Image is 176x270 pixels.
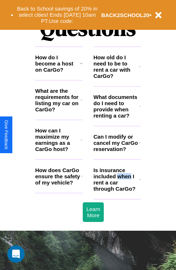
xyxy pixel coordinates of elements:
[35,88,81,112] h3: What are the requirements for listing my car on CarGo?
[35,54,80,73] h3: How do I become a host on CarGo?
[35,167,81,186] h3: How does CarGo ensure the safety of my vehicle?
[94,94,139,119] h3: What documents do I need to provide when renting a car?
[94,167,139,192] h3: Is insurance included when I rent a car through CarGo?
[13,4,101,26] button: Back to School savings of 20% in select cities! Ends [DATE] 10am PT.Use code:
[4,120,9,150] div: Give Feedback
[101,12,150,18] b: BACK2SCHOOL20
[7,245,25,263] iframe: Intercom live chat
[83,202,104,222] button: Learn More
[94,134,139,152] h3: Can I modify or cancel my CarGo reservation?
[94,54,139,79] h3: How old do I need to be to rent a car with CarGo?
[35,127,81,152] h3: How can I maximize my earnings as a CarGo host?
